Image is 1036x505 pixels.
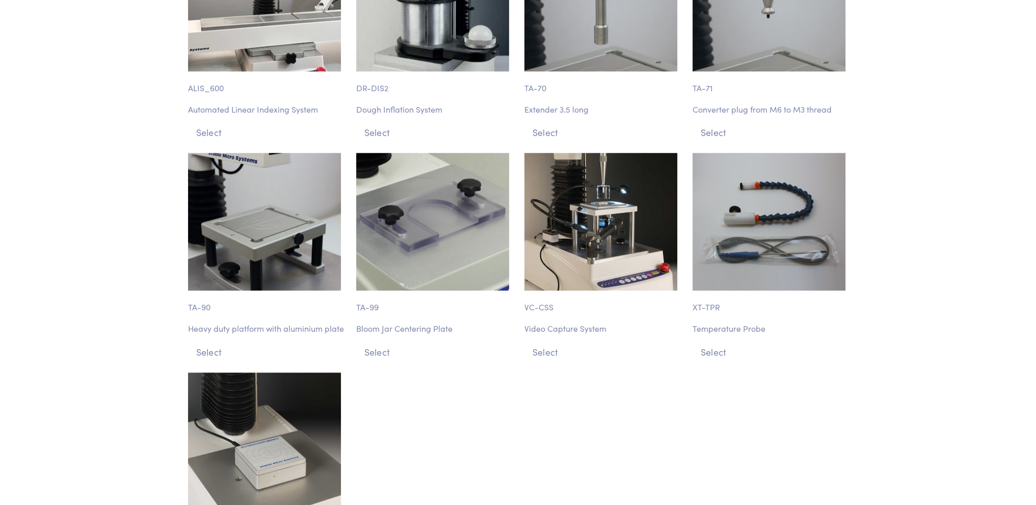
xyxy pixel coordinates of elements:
p: VC-CSS [524,290,680,314]
button: Select [188,124,344,141]
p: Extender 3.5 long [524,103,680,116]
p: Dough Inflation System [356,103,512,116]
button: Select [356,343,512,360]
button: Select [524,343,680,360]
p: TA-99 [356,290,512,314]
img: ta-99.jpg [356,153,509,290]
p: Heavy duty platform with aluminium plate [188,322,344,335]
p: DR-DIS2 [356,71,512,95]
button: Select [524,124,680,141]
p: Converter plug from M6 to M3 thread [693,103,848,116]
p: Video Capture System [524,322,680,335]
p: Bloom Jar Centering Plate [356,322,512,335]
button: Select [188,343,344,360]
p: ALIS_600 [188,71,344,95]
button: Select [693,343,848,360]
img: ta-90_heavy-duty-platform_0515.jpg [188,153,341,290]
img: xt-tpr_sml_0542.jpg [693,153,845,290]
button: Select [693,124,848,141]
p: TA-90 [188,290,344,314]
p: Temperature Probe [693,322,848,335]
p: TA-70 [524,71,680,95]
p: TA-71 [693,71,848,95]
p: XT-TPR [693,290,848,314]
img: accessories-vc_css-video-capture-system.jpg [524,153,677,290]
p: Automated Linear Indexing System [188,103,344,116]
button: Select [356,124,512,141]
